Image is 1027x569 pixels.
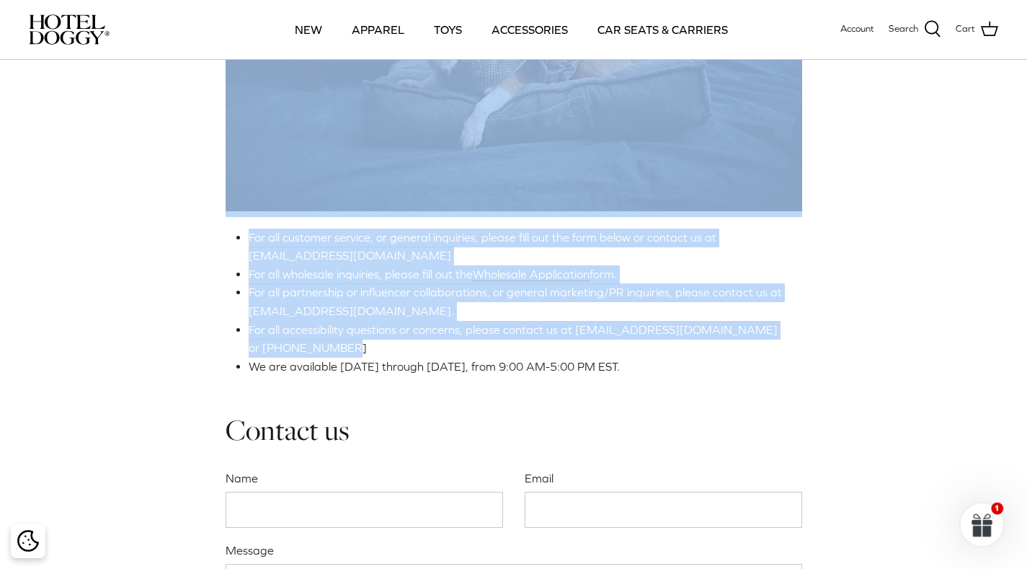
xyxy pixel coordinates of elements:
[584,5,741,54] a: CAR SEATS & CARRIERS
[226,470,503,486] label: Name
[840,23,874,34] span: Account
[889,22,918,37] span: Search
[17,530,39,552] img: Cookie policy
[214,5,809,54] div: Primary navigation
[29,14,110,45] img: hoteldoggycom
[226,412,802,448] h2: Contact us
[226,542,802,558] label: Message
[249,360,620,373] span: We are available [DATE] through [DATE], from 9:00 AM-5:00 PM EST.
[479,5,581,54] a: ACCESSORIES
[15,529,40,554] button: Cookie policy
[525,470,802,486] label: Email
[339,5,417,54] a: APPAREL
[956,22,975,37] span: Cart
[249,323,778,355] span: For all accessibility questions or concerns, please contact us at [EMAIL_ADDRESS][DOMAIN_NAME] or...
[249,231,716,263] span: For all customer service, or general inquiries, please fill out the form below or contact us at [...
[421,5,475,54] a: TOYS
[473,268,590,281] a: Wholesale Application
[249,268,617,281] span: For all wholesale inquiries, please fill out the form.
[889,20,941,39] a: Search
[282,5,335,54] a: NEW
[840,22,874,37] a: Account
[956,20,998,39] a: Cart
[11,524,45,558] div: Cookie policy
[249,286,782,317] span: For all partnership or influencer collaborations, or general marketing/PR inquiries, please conta...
